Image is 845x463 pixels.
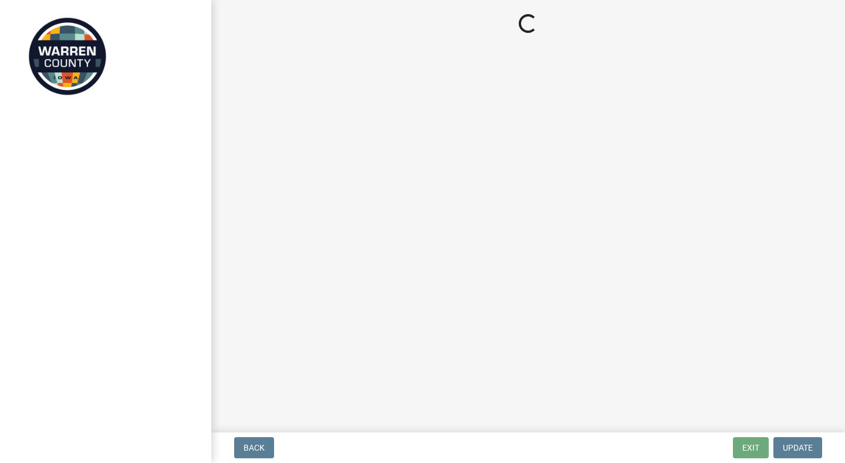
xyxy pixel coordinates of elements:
span: Update [783,443,813,452]
button: Back [234,437,274,458]
img: Warren County, Iowa [23,12,111,100]
button: Update [773,437,822,458]
span: Back [244,443,265,452]
button: Exit [733,437,769,458]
